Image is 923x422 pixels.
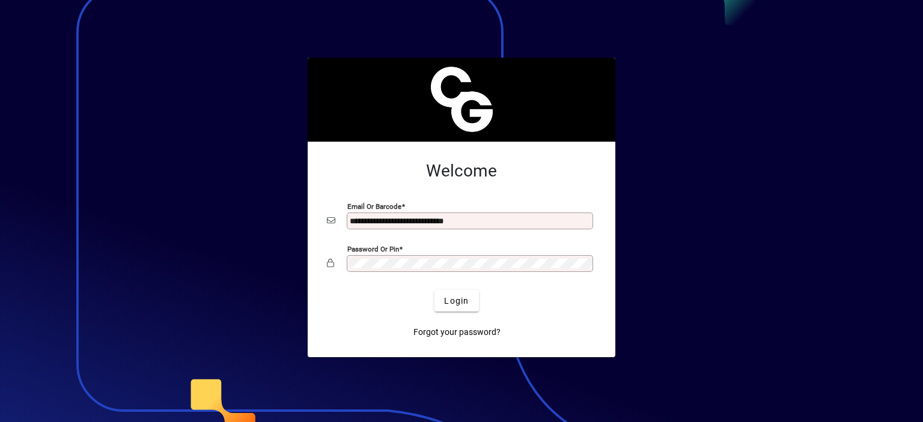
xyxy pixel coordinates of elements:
[327,161,596,181] h2: Welcome
[347,245,399,253] mat-label: Password or Pin
[347,202,401,211] mat-label: Email or Barcode
[409,321,505,343] a: Forgot your password?
[434,290,478,312] button: Login
[444,295,469,307] span: Login
[413,326,501,339] span: Forgot your password?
